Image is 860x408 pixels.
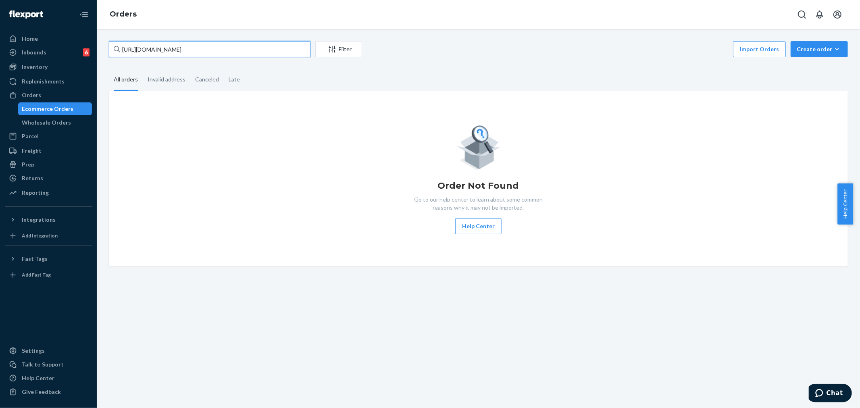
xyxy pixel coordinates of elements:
[5,344,92,357] a: Settings
[316,45,362,53] div: Filter
[5,186,92,199] a: Reporting
[22,132,39,140] div: Parcel
[22,160,34,169] div: Prep
[5,130,92,143] a: Parcel
[76,6,92,23] button: Close Navigation
[9,10,43,19] img: Flexport logo
[22,105,74,113] div: Ecommerce Orders
[110,10,137,19] a: Orders
[5,385,92,398] button: Give Feedback
[5,144,92,157] a: Freight
[5,158,92,171] a: Prep
[229,69,240,90] div: Late
[22,271,51,278] div: Add Fast Tag
[794,6,810,23] button: Open Search Box
[22,347,45,355] div: Settings
[5,372,92,385] a: Help Center
[5,46,92,59] a: Inbounds6
[103,3,143,26] ol: breadcrumbs
[829,6,845,23] button: Open account menu
[22,255,48,263] div: Fast Tags
[22,91,41,99] div: Orders
[5,269,92,281] a: Add Fast Tag
[22,189,49,197] div: Reporting
[22,147,42,155] div: Freight
[18,102,92,115] a: Ecommerce Orders
[5,75,92,88] a: Replenishments
[5,60,92,73] a: Inventory
[408,196,549,212] p: Go to our help center to learn about some common reasons why it may not be imported.
[5,229,92,242] a: Add Integration
[22,216,56,224] div: Integrations
[812,6,828,23] button: Open notifications
[837,183,853,225] button: Help Center
[455,218,502,234] button: Help Center
[22,388,61,396] div: Give Feedback
[22,63,48,71] div: Inventory
[195,69,219,90] div: Canceled
[22,77,65,85] div: Replenishments
[809,384,852,404] iframe: Opens a widget where you can chat to one of our agents
[22,232,58,239] div: Add Integration
[5,358,92,371] button: Talk to Support
[22,174,43,182] div: Returns
[733,41,786,57] button: Import Orders
[438,179,519,192] h1: Order Not Found
[791,41,848,57] button: Create order
[315,41,362,57] button: Filter
[5,213,92,226] button: Integrations
[109,41,310,57] input: Search orders
[22,374,54,382] div: Help Center
[18,116,92,129] a: Wholesale Orders
[148,69,185,90] div: Invalid address
[5,172,92,185] a: Returns
[22,35,38,43] div: Home
[797,45,842,53] div: Create order
[5,32,92,45] a: Home
[5,252,92,265] button: Fast Tags
[22,48,46,56] div: Inbounds
[5,89,92,102] a: Orders
[114,69,138,91] div: All orders
[83,48,90,56] div: 6
[22,360,64,368] div: Talk to Support
[22,119,71,127] div: Wholesale Orders
[456,123,500,170] img: Empty list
